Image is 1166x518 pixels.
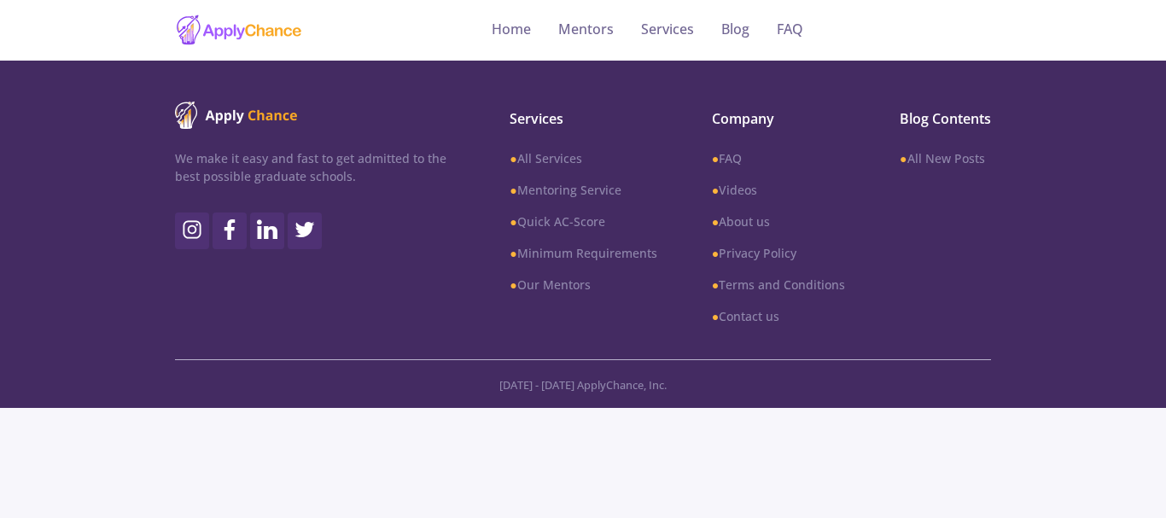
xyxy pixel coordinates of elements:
b: ● [510,213,516,230]
img: applychance logo [175,14,303,47]
b: ● [510,276,516,293]
a: ●Minimum Requirements [510,244,656,262]
b: ● [712,308,719,324]
a: ●All New Posts [900,149,991,167]
span: [DATE] - [DATE] ApplyChance, Inc. [499,377,667,393]
a: ●Terms and Conditions [712,276,845,294]
p: We make it easy and fast to get admitted to the best possible graduate schools. [175,149,446,185]
b: ● [712,245,719,261]
span: Services [510,108,656,129]
span: Company [712,108,845,129]
a: ●Contact us [712,307,845,325]
a: ●FAQ [712,149,845,167]
b: ● [510,182,516,198]
b: ● [510,245,516,261]
b: ● [712,182,719,198]
a: ●All Services [510,149,656,167]
span: Blog Contents [900,108,991,129]
b: ● [900,150,907,166]
img: ApplyChance logo [175,102,298,129]
a: ●Quick AC-Score [510,212,656,230]
a: ●Videos [712,181,845,199]
b: ● [712,276,719,293]
b: ● [510,150,516,166]
a: ●About us [712,212,845,230]
b: ● [712,213,719,230]
a: ●Privacy Policy [712,244,845,262]
a: ●Our Mentors [510,276,656,294]
b: ● [712,150,719,166]
a: ●Mentoring Service [510,181,656,199]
